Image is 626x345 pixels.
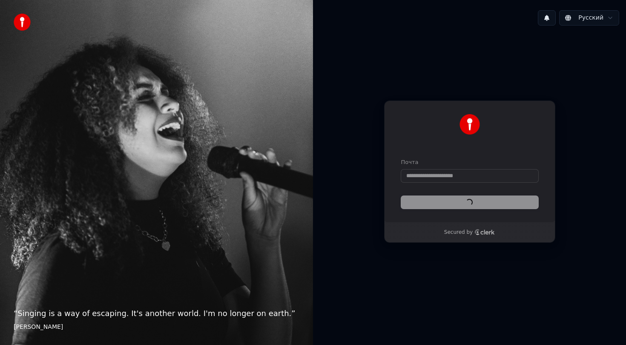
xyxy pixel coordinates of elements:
[14,323,299,331] footer: [PERSON_NAME]
[444,229,473,236] p: Secured by
[14,14,31,31] img: youka
[14,308,299,319] p: “ Singing is a way of escaping. It's another world. I'm no longer on earth. ”
[474,229,495,235] a: Clerk logo
[459,114,480,135] img: Youka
